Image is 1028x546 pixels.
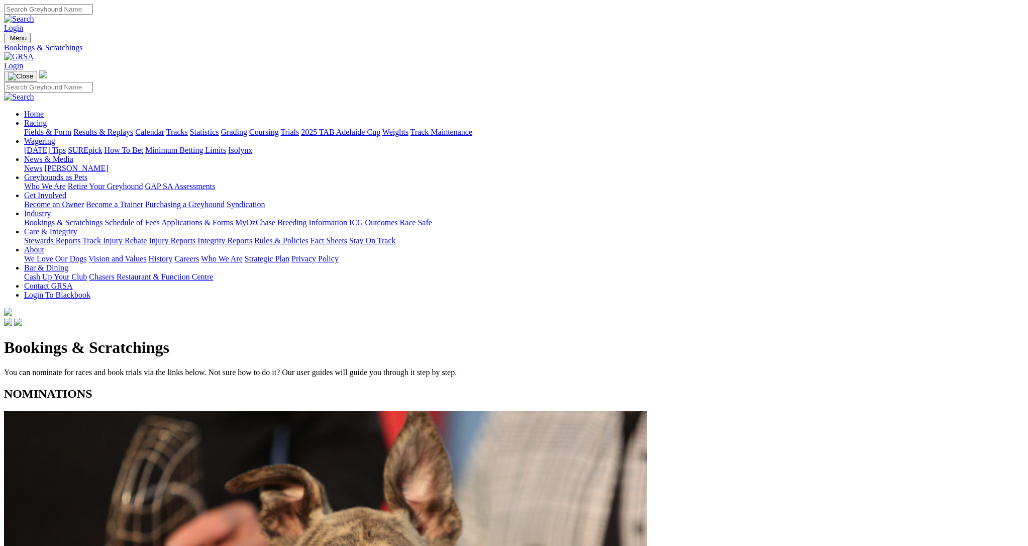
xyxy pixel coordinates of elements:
[24,164,42,172] a: News
[4,52,34,61] img: GRSA
[221,128,247,136] a: Grading
[166,128,188,136] a: Tracks
[410,128,472,136] a: Track Maintenance
[88,254,146,263] a: Vision and Values
[24,218,102,227] a: Bookings & Scratchings
[280,128,299,136] a: Trials
[44,164,108,172] a: [PERSON_NAME]
[135,128,164,136] a: Calendar
[24,146,66,154] a: [DATE] Tips
[86,200,143,209] a: Become a Trainer
[4,4,93,15] input: Search
[4,24,23,32] a: Login
[73,128,133,136] a: Results & Replays
[228,146,252,154] a: Isolynx
[24,291,90,299] a: Login To Blackbook
[24,245,44,254] a: About
[24,128,71,136] a: Fields & Form
[24,110,44,118] a: Home
[235,218,275,227] a: MyOzChase
[105,146,144,154] a: How To Bet
[24,236,1024,245] div: Care & Integrity
[24,182,1024,191] div: Greyhounds as Pets
[4,338,1024,357] h1: Bookings & Scratchings
[8,72,33,80] img: Close
[277,218,347,227] a: Breeding Information
[145,182,216,191] a: GAP SA Assessments
[24,254,1024,263] div: About
[4,318,12,326] img: facebook.svg
[24,119,47,127] a: Racing
[291,254,339,263] a: Privacy Policy
[4,71,37,82] button: Toggle navigation
[89,272,213,281] a: Chasers Restaurant & Function Centre
[190,128,219,136] a: Statistics
[24,182,66,191] a: Who We Are
[24,173,87,181] a: Greyhounds as Pets
[39,70,47,78] img: logo-grsa-white.png
[174,254,199,263] a: Careers
[24,200,84,209] a: Become an Owner
[4,15,34,24] img: Search
[24,200,1024,209] div: Get Involved
[197,236,252,245] a: Integrity Reports
[24,191,66,200] a: Get Involved
[68,146,102,154] a: SUREpick
[68,182,143,191] a: Retire Your Greyhound
[4,368,1024,377] p: You can nominate for races and book trials via the links below. Not sure how to do it? Our user g...
[24,218,1024,227] div: Industry
[4,82,93,93] input: Search
[149,236,195,245] a: Injury Reports
[24,263,68,272] a: Bar & Dining
[24,227,77,236] a: Care & Integrity
[249,128,279,136] a: Coursing
[24,272,1024,282] div: Bar & Dining
[24,128,1024,137] div: Racing
[24,137,55,145] a: Wagering
[382,128,408,136] a: Weights
[4,308,12,316] img: logo-grsa-white.png
[24,282,72,290] a: Contact GRSA
[245,254,289,263] a: Strategic Plan
[24,254,86,263] a: We Love Our Dogs
[399,218,432,227] a: Race Safe
[82,236,147,245] a: Track Injury Rebate
[105,218,159,227] a: Schedule of Fees
[14,318,22,326] img: twitter.svg
[301,128,380,136] a: 2025 TAB Adelaide Cup
[145,146,226,154] a: Minimum Betting Limits
[24,164,1024,173] div: News & Media
[24,272,87,281] a: Cash Up Your Club
[349,218,397,227] a: ICG Outcomes
[24,155,73,163] a: News & Media
[227,200,265,209] a: Syndication
[10,34,27,42] span: Menu
[161,218,233,227] a: Applications & Forms
[254,236,309,245] a: Rules & Policies
[148,254,172,263] a: History
[201,254,243,263] a: Who We Are
[24,209,51,218] a: Industry
[349,236,395,245] a: Stay On Track
[24,146,1024,155] div: Wagering
[4,387,1024,401] h2: NOMINATIONS
[4,43,1024,52] a: Bookings & Scratchings
[4,93,34,102] img: Search
[4,61,23,70] a: Login
[311,236,347,245] a: Fact Sheets
[145,200,225,209] a: Purchasing a Greyhound
[4,33,31,43] button: Toggle navigation
[24,236,80,245] a: Stewards Reports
